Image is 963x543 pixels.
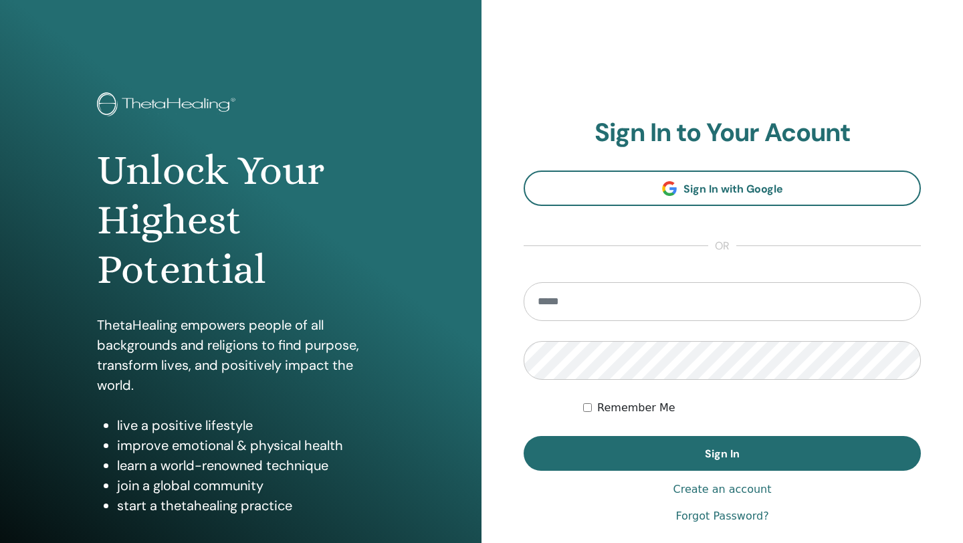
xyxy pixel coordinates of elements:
li: join a global community [117,475,385,496]
a: Forgot Password? [675,508,768,524]
span: Sign In [705,447,740,461]
a: Sign In with Google [524,171,921,206]
label: Remember Me [597,400,675,416]
li: learn a world-renowned technique [117,455,385,475]
li: improve emotional & physical health [117,435,385,455]
p: ThetaHealing empowers people of all backgrounds and religions to find purpose, transform lives, a... [97,315,385,395]
span: Sign In with Google [683,182,783,196]
h2: Sign In to Your Acount [524,118,921,148]
li: start a thetahealing practice [117,496,385,516]
span: or [708,238,736,254]
a: Create an account [673,481,771,498]
li: live a positive lifestyle [117,415,385,435]
button: Sign In [524,436,921,471]
div: Keep me authenticated indefinitely or until I manually logout [583,400,921,416]
h1: Unlock Your Highest Potential [97,146,385,295]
